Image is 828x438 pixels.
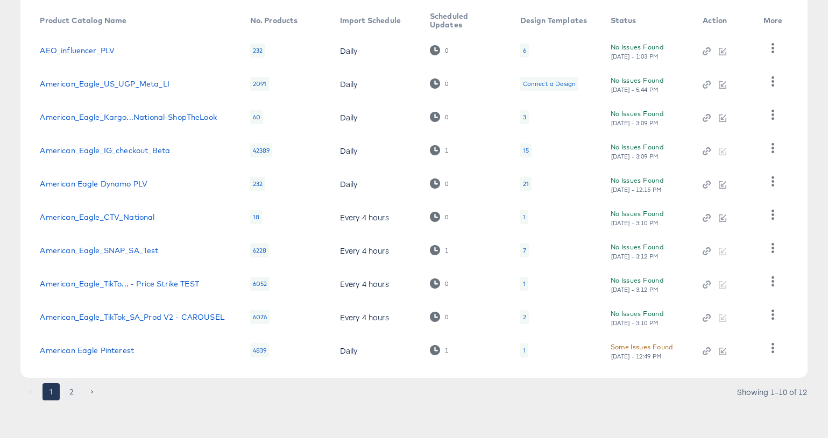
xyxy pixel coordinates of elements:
[250,44,265,58] div: 232
[331,100,421,134] td: Daily
[331,67,421,100] td: Daily
[250,110,263,124] div: 60
[430,212,449,222] div: 0
[430,178,449,189] div: 0
[444,80,449,88] div: 0
[520,16,587,25] div: Design Templates
[83,383,101,400] button: Go to next page
[331,167,421,200] td: Daily
[250,77,270,91] div: 2091
[523,246,526,255] div: 7
[523,313,526,321] div: 2
[523,113,526,121] div: 3
[430,112,449,122] div: 0
[444,313,449,321] div: 0
[40,179,147,188] a: American Eagle Dynamo PLV
[40,346,134,355] a: American Eagle Pinterest
[444,247,449,254] div: 1
[40,213,154,221] a: American_Eagle_CTV_National
[331,267,421,300] td: Every 4 hours
[520,243,529,257] div: 7
[331,200,421,234] td: Every 4 hours
[523,346,526,355] div: 1
[523,146,529,155] div: 15
[520,210,528,224] div: 1
[40,46,115,55] a: AEO_influencer_PLV
[250,143,273,157] div: 42389
[611,341,673,353] div: Some Issues Found
[430,278,449,289] div: 0
[444,213,449,221] div: 0
[520,310,529,324] div: 2
[331,134,421,167] td: Daily
[444,180,449,188] div: 0
[611,341,673,360] button: Some Issues Found[DATE] - 12:49 PM
[20,383,102,400] nav: pagination navigation
[602,8,695,34] th: Status
[250,16,298,25] div: No. Products
[40,246,158,255] a: American_Eagle_SNAP_SA_Test
[520,110,529,124] div: 3
[40,80,169,88] a: American_Eagle_US_UGP_Meta_LI
[520,77,578,91] div: Connect a Design
[430,45,449,55] div: 0
[523,46,526,55] div: 6
[430,78,449,89] div: 0
[331,300,421,334] td: Every 4 hours
[340,16,401,25] div: Import Schedule
[40,313,224,321] a: American_Eagle_TikTok_SA_Prod V2 - CAROUSEL
[737,388,808,396] div: Showing 1–10 of 12
[523,179,529,188] div: 21
[250,177,265,191] div: 232
[40,146,170,155] a: American_Eagle_IG_checkout_Beta
[611,353,662,360] div: [DATE] - 12:49 PM
[755,8,796,34] th: More
[250,310,270,324] div: 6076
[430,245,449,255] div: 1
[250,277,270,291] div: 6052
[250,343,270,357] div: 4839
[250,210,262,224] div: 18
[523,279,526,288] div: 1
[520,143,532,157] div: 15
[444,347,449,354] div: 1
[444,113,449,121] div: 0
[40,113,216,121] a: American_Eagle_Kargo...National-ShopTheLook
[331,234,421,267] td: Every 4 hours
[40,279,199,288] a: American_Eagle_TikTo... - Price Strike TEST
[523,80,576,88] div: Connect a Design
[523,213,526,221] div: 1
[63,383,80,400] button: Go to page 2
[430,312,449,322] div: 0
[40,16,126,25] div: Product Catalog Name
[444,147,449,154] div: 1
[331,34,421,67] td: Daily
[520,44,529,58] div: 6
[694,8,754,34] th: Action
[520,177,532,191] div: 21
[430,145,449,155] div: 1
[444,280,449,288] div: 0
[43,383,60,400] button: page 1
[430,345,449,355] div: 1
[520,277,528,291] div: 1
[250,243,270,257] div: 6228
[520,343,528,357] div: 1
[430,12,499,29] div: Scheduled Updates
[331,334,421,367] td: Daily
[444,47,449,54] div: 0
